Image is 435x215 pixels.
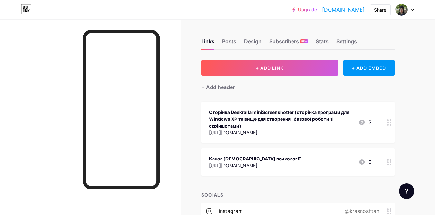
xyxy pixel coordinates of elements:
[209,162,301,169] div: [URL][DOMAIN_NAME]
[222,37,236,49] div: Posts
[395,4,408,16] img: Дима Красноштан
[201,37,214,49] div: Links
[219,207,243,215] div: instagram
[343,60,395,76] div: + ADD EMBED
[374,6,386,13] div: Share
[358,158,371,166] div: 0
[201,83,235,91] div: + Add header
[322,6,365,14] a: [DOMAIN_NAME]
[358,118,371,126] div: 3
[336,37,357,49] div: Settings
[292,7,317,12] a: Upgrade
[244,37,262,49] div: Design
[209,155,301,162] div: Канал [DEMOGRAPHIC_DATA] психології
[209,129,353,136] div: [URL][DOMAIN_NAME]
[201,191,395,198] div: SOCIALS
[209,109,353,129] div: Сторінка Deekralla miniScreenshotter (сторінка програми для Windows XP та вище для створення і ба...
[269,37,308,49] div: Subscribers
[256,65,283,71] span: + ADD LINK
[316,37,329,49] div: Stats
[301,39,307,43] span: NEW
[334,207,387,215] div: @krasnoshtan
[201,60,338,76] button: + ADD LINK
